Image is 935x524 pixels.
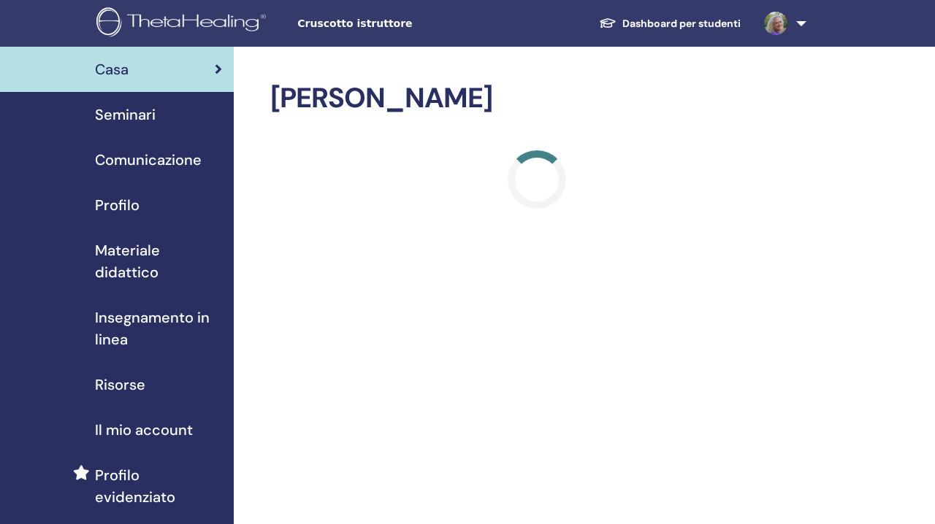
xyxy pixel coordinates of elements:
[95,239,222,283] span: Materiale didattico
[95,194,140,216] span: Profilo
[270,82,804,115] h2: [PERSON_NAME]
[95,149,202,171] span: Comunicazione
[95,374,145,396] span: Risorse
[587,10,752,37] a: Dashboard per studenti
[297,16,516,31] span: Cruscotto istruttore
[96,7,271,40] img: logo.png
[95,419,193,441] span: Il mio account
[95,58,129,80] span: Casa
[599,17,617,29] img: graduation-cap-white.svg
[764,12,787,35] img: default.jpg
[95,307,222,350] span: Insegnamento in linea
[95,464,222,508] span: Profilo evidenziato
[95,104,156,126] span: Seminari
